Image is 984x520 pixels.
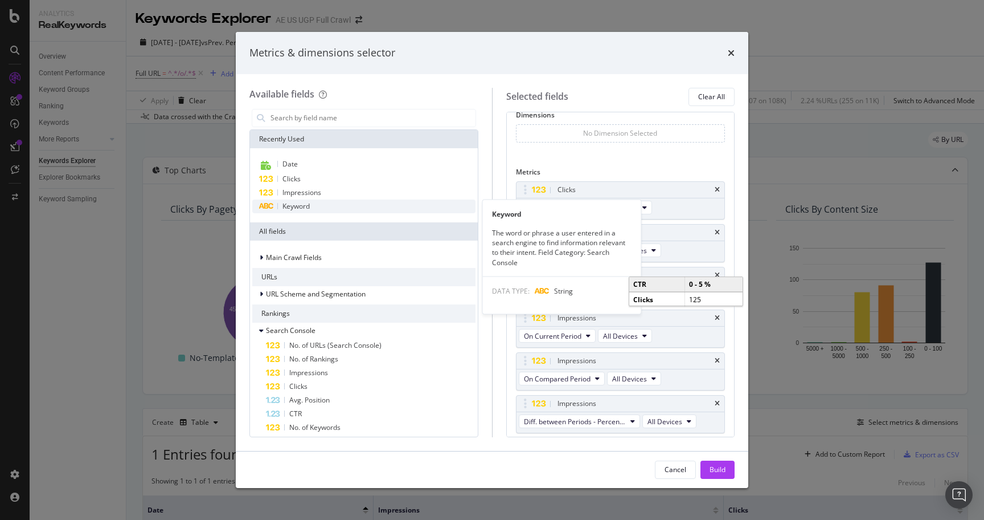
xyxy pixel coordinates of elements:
[557,184,576,196] div: Clicks
[715,229,720,236] div: times
[249,88,314,100] div: Available fields
[715,186,720,193] div: times
[282,174,301,184] span: Clicks
[945,481,973,509] div: Open Intercom Messenger
[665,465,686,474] div: Cancel
[282,188,321,197] span: Impressions
[612,374,647,384] span: All Devices
[557,355,596,367] div: Impressions
[289,354,338,364] span: No. of Rankings
[289,381,307,391] span: Clicks
[236,32,748,488] div: modal
[519,329,596,343] button: On Current Period
[252,304,475,323] div: Rankings
[655,461,696,479] button: Cancel
[289,422,341,432] span: No. of Keywords
[642,286,696,300] button: All Devices
[266,326,315,335] span: Search Console
[289,409,302,419] span: CTR
[519,415,640,428] button: Diff. between Periods - Percentage
[516,352,725,391] div: ImpressionstimesOn Compared PeriodAll Devices
[266,253,322,262] span: Main Crawl Fields
[698,92,725,101] div: Clear All
[282,201,310,211] span: Keyword
[516,110,725,124] div: Dimensions
[557,398,596,409] div: Impressions
[603,331,638,341] span: All Devices
[715,272,720,279] div: times
[598,329,652,343] button: All Devices
[516,167,725,181] div: Metrics
[647,289,682,298] span: All Devices
[516,395,725,433] div: ImpressionstimesDiff. between Periods - PercentageAll Devices
[728,46,735,60] div: times
[557,312,596,324] div: Impressions
[250,130,478,148] div: Recently Used
[516,181,725,220] div: ClickstimesOn Current PeriodAll Devices
[249,46,395,60] div: Metrics & dimensions selector
[269,109,475,127] input: Search by field name
[715,357,720,364] div: times
[554,286,573,295] span: String
[289,340,382,350] span: No. of URLs (Search Console)
[688,88,735,106] button: Clear All
[710,465,725,474] div: Build
[642,415,696,428] button: All Devices
[519,372,605,385] button: On Compared Period
[250,222,478,241] div: All fields
[700,461,735,479] button: Build
[506,90,568,103] div: Selected fields
[483,209,641,219] div: Keyword
[607,372,661,385] button: All Devices
[524,417,626,426] span: Diff. between Periods - Percentage
[524,374,591,384] span: On Compared Period
[252,268,475,286] div: URLs
[266,289,366,299] span: URL Scheme and Segmentation
[715,400,720,407] div: times
[647,417,682,426] span: All Devices
[524,331,581,341] span: On Current Period
[516,310,725,348] div: ImpressionstimesOn Current PeriodAll Devices
[492,286,530,295] span: DATA TYPE:
[282,159,298,169] span: Date
[289,395,330,405] span: Avg. Position
[715,315,720,322] div: times
[483,228,641,267] div: The word or phrase a user entered in a search engine to find information relevant to their intent...
[583,128,657,138] div: No Dimension Selected
[289,368,328,377] span: Impressions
